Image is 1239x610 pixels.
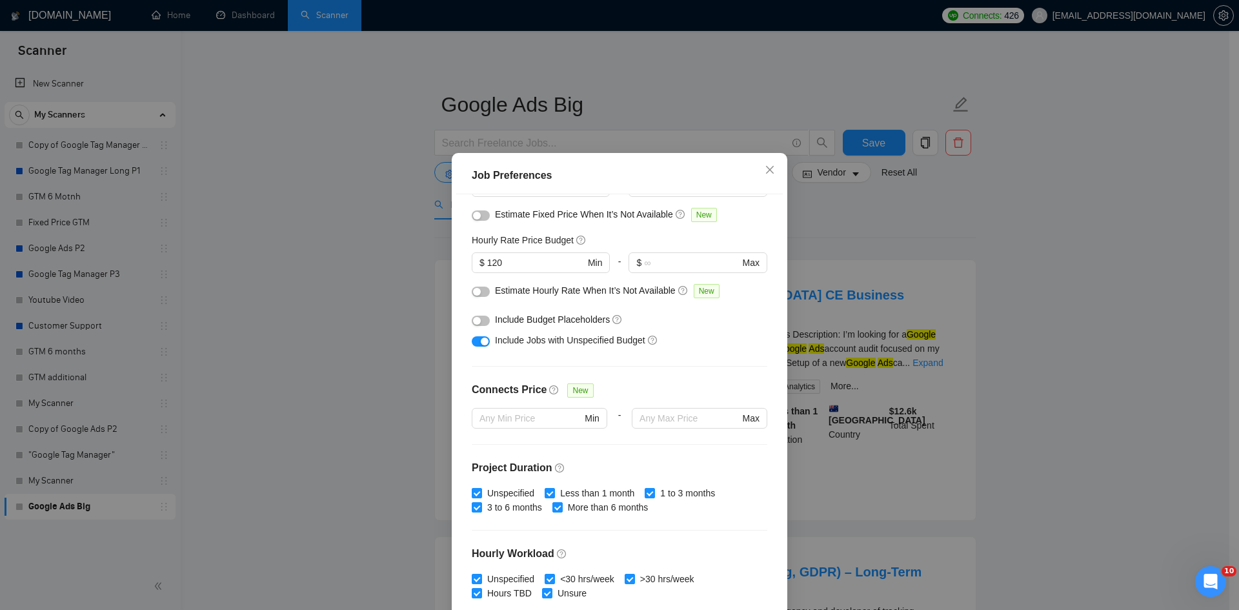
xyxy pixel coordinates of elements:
[495,335,645,345] span: Include Jobs with Unspecified Budget
[482,572,539,586] span: Unspecified
[636,256,641,270] span: $
[479,411,582,425] input: Any Min Price
[495,314,610,325] span: Include Budget Placeholders
[678,285,689,296] span: question-circle
[472,460,767,476] h4: Project Duration
[576,235,587,245] span: question-circle
[552,586,592,600] span: Unsure
[567,383,593,398] span: New
[676,209,686,219] span: question-circle
[743,256,760,270] span: Max
[495,285,676,296] span: Estimate Hourly Rate When It’s Not Available
[495,209,673,219] span: Estimate Fixed Price When It’s Not Available
[555,572,619,586] span: <30 hrs/week
[472,546,767,562] h4: Hourly Workload
[610,252,629,283] div: -
[482,486,539,500] span: Unspecified
[607,408,632,444] div: -
[694,284,720,298] span: New
[472,233,574,247] h5: Hourly Rate Price Budget
[743,411,760,425] span: Max
[644,256,740,270] input: ∞
[585,411,599,425] span: Min
[691,208,717,222] span: New
[555,463,565,473] span: question-circle
[752,153,787,188] button: Close
[635,572,700,586] span: >30 hrs/week
[648,335,658,345] span: question-circle
[482,500,547,514] span: 3 to 6 months
[549,385,559,395] span: question-circle
[765,165,775,175] span: close
[1195,566,1226,597] iframe: Intercom live chat
[487,256,585,270] input: 0
[555,486,640,500] span: Less than 1 month
[612,314,623,325] span: question-circle
[472,168,767,183] div: Job Preferences
[472,382,547,398] h4: Connects Price
[655,486,720,500] span: 1 to 3 months
[1222,566,1236,576] span: 10
[557,549,567,559] span: question-circle
[640,411,740,425] input: Any Max Price
[588,256,603,270] span: Min
[482,586,537,600] span: Hours TBD
[563,500,654,514] span: More than 6 months
[479,256,485,270] span: $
